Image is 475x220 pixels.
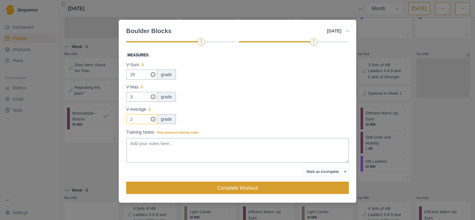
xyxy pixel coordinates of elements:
[200,38,203,45] div: 7
[304,168,342,175] button: Mark as Incomplete
[157,92,176,102] div: grade
[126,52,150,58] span: Measures
[126,182,349,194] button: Complete Workout
[126,26,172,36] div: Boulder Blocks
[126,84,139,90] p: V-Max
[157,70,176,80] div: grade
[157,131,199,134] span: View previous training notes
[126,62,139,68] p: V-Sum
[327,28,341,34] p: [DATE]
[157,114,176,124] div: grade
[341,168,349,175] button: Add reason
[312,38,315,45] div: 7
[126,106,146,113] p: V-Average
[126,129,345,136] label: Training Notes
